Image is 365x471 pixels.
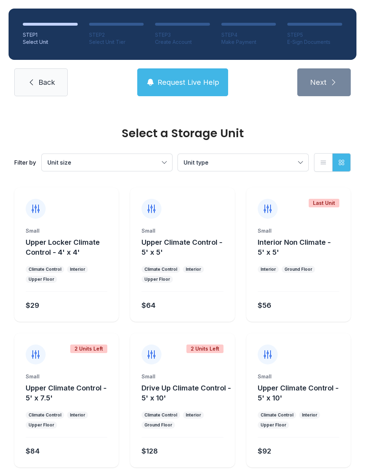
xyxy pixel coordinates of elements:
[89,31,144,38] div: STEP 2
[258,237,348,257] button: Interior Non Climate - 5' x 5'
[309,199,339,207] div: Last Unit
[258,384,339,402] span: Upper Climate Control - 5' x 10'
[38,77,55,87] span: Back
[261,266,276,272] div: Interior
[29,276,54,282] div: Upper Floor
[26,238,100,257] span: Upper Locker Climate Control - 4' x 4'
[287,31,342,38] div: STEP 5
[26,383,116,403] button: Upper Climate Control - 5' x 7.5'
[284,266,312,272] div: Ground Floor
[23,38,78,46] div: Select Unit
[258,227,339,234] div: Small
[258,383,348,403] button: Upper Climate Control - 5' x 10'
[70,266,85,272] div: Interior
[258,446,271,456] div: $92
[142,383,232,403] button: Drive Up Climate Control - 5' x 10'
[258,373,339,380] div: Small
[261,412,293,418] div: Climate Control
[144,422,172,428] div: Ground Floor
[144,266,177,272] div: Climate Control
[155,38,210,46] div: Create Account
[184,159,209,166] span: Unit type
[26,227,107,234] div: Small
[142,384,231,402] span: Drive Up Climate Control - 5' x 10'
[302,412,317,418] div: Interior
[26,373,107,380] div: Small
[144,412,177,418] div: Climate Control
[310,77,327,87] span: Next
[142,300,155,310] div: $64
[42,154,172,171] button: Unit size
[26,300,39,310] div: $29
[258,300,271,310] div: $56
[29,422,54,428] div: Upper Floor
[158,77,219,87] span: Request Live Help
[178,154,308,171] button: Unit type
[142,237,232,257] button: Upper Climate Control - 5' x 5'
[142,446,158,456] div: $128
[70,412,85,418] div: Interior
[287,38,342,46] div: E-Sign Documents
[142,238,222,257] span: Upper Climate Control - 5' x 5'
[89,38,144,46] div: Select Unit Tier
[14,128,351,139] div: Select a Storage Unit
[23,31,78,38] div: STEP 1
[186,266,201,272] div: Interior
[14,158,36,167] div: Filter by
[26,384,107,402] span: Upper Climate Control - 5' x 7.5'
[258,238,331,257] span: Interior Non Climate - 5' x 5'
[70,345,107,353] div: 2 Units Left
[142,227,223,234] div: Small
[142,373,223,380] div: Small
[186,412,201,418] div: Interior
[221,38,276,46] div: Make Payment
[155,31,210,38] div: STEP 3
[47,159,71,166] span: Unit size
[144,276,170,282] div: Upper Floor
[26,446,40,456] div: $84
[29,412,61,418] div: Climate Control
[261,422,286,428] div: Upper Floor
[26,237,116,257] button: Upper Locker Climate Control - 4' x 4'
[29,266,61,272] div: Climate Control
[221,31,276,38] div: STEP 4
[186,345,223,353] div: 2 Units Left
